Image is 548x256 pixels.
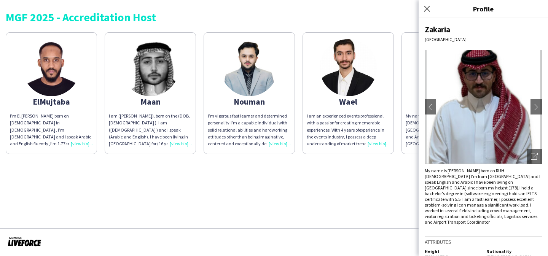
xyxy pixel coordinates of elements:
[320,39,377,96] img: thumb-678c61c22937b.jpg
[406,113,489,147] div: My name is [PERSON_NAME] born on RUH [DEMOGRAPHIC_DATA] I’m from [GEOGRAPHIC_DATA] and I speak En...
[425,50,542,164] img: Crew avatar or photo
[307,113,390,147] div: I am an experienced events professional with a passionfor creating memorable experiences. With 4 ...
[208,113,291,147] div: I’m vigorous fast learner and determined personality.I’m a capable individual with solid relation...
[486,248,542,254] h5: Nationality
[109,113,192,147] div: I am ([PERSON_NAME]), born on the (DOB, [DEMOGRAPHIC_DATA] ). I am ([DEMOGRAPHIC_DATA] ) and I sp...
[221,39,278,96] img: thumb-688673d3d3951.jpeg
[527,149,542,164] div: Open photos pop-in
[109,98,192,105] div: Maan
[8,236,41,247] img: Powered by Liveforce
[425,239,542,245] h3: Attributes
[425,37,542,42] div: [GEOGRAPHIC_DATA]
[122,39,179,96] img: thumb-6741ad1bae53a.jpeg
[425,248,480,254] h5: Height
[419,4,548,14] h3: Profile
[425,168,542,225] div: My name is [PERSON_NAME] born on RUH [DEMOGRAPHIC_DATA] I’m from [GEOGRAPHIC_DATA] and I speak En...
[425,24,542,35] div: Zakaria
[406,98,489,105] div: Zakaria
[6,11,542,23] div: MGF 2025 - Accreditation Host
[23,39,80,96] img: thumb-686f5168f221e.jpeg
[208,98,291,105] div: Nouman
[307,98,390,105] div: Wael
[10,98,93,105] div: ElMujtaba
[10,113,93,147] div: I’m El [PERSON_NAME] born on [DEMOGRAPHIC_DATA] in [DEMOGRAPHIC_DATA] . I’m [DEMOGRAPHIC_DATA] an...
